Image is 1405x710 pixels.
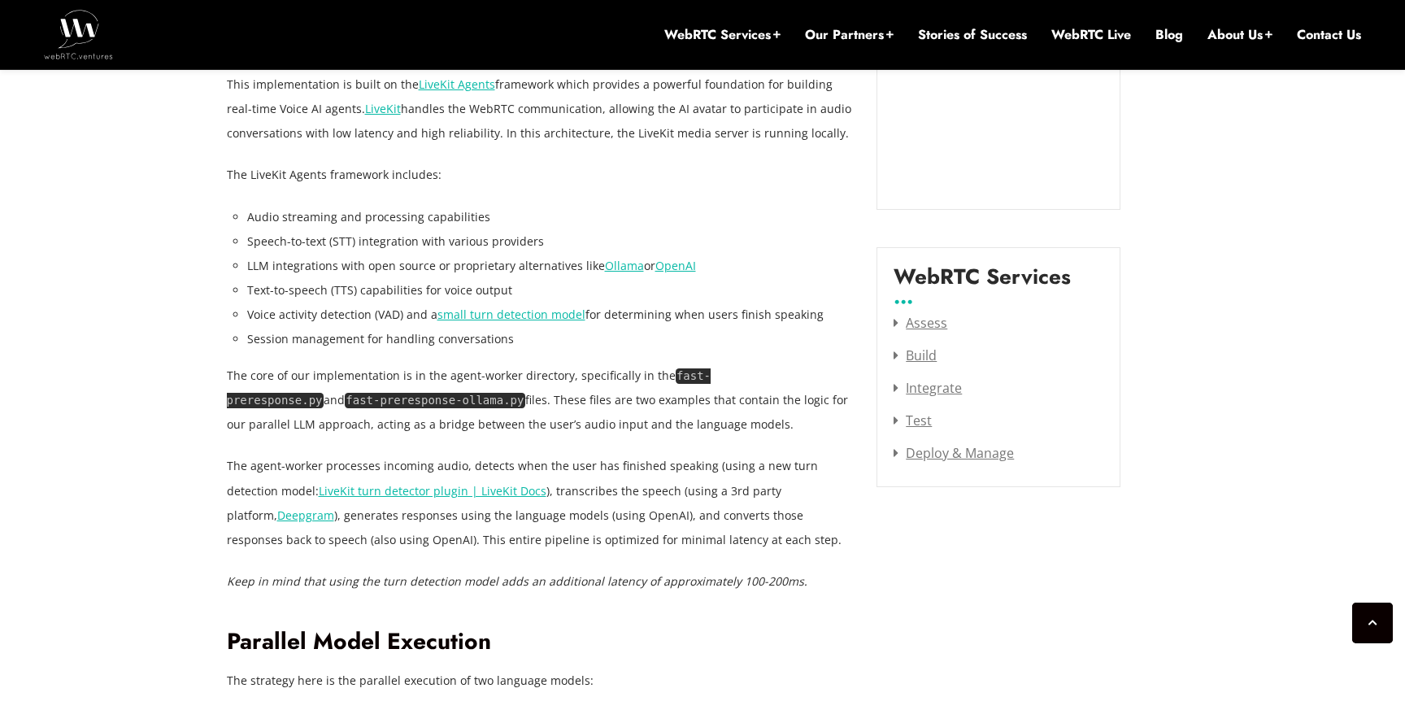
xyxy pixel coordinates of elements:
[227,454,853,551] p: The agent-worker processes incoming audio, detects when the user has finished speaking (using a n...
[247,229,853,254] li: Speech-to-text (STT) integration with various providers
[227,628,853,656] h2: Parallel Model Execution
[227,669,853,693] p: The strategy here is the parallel execution of two language models:
[227,364,853,437] p: The core of our implementation is in the agent-worker directory, specifically in the and files. T...
[227,163,853,187] p: The LiveKit Agents framework includes:
[894,264,1071,302] label: WebRTC Services
[227,368,711,408] code: fast-preresponse.py
[44,10,113,59] img: WebRTC.ventures
[664,26,781,44] a: WebRTC Services
[894,412,932,429] a: Test
[894,346,937,364] a: Build
[319,483,546,499] a: LiveKit turn detector plugin | LiveKit Docs
[894,379,962,397] a: Integrate
[1051,26,1131,44] a: WebRTC Live
[805,26,894,44] a: Our Partners
[365,101,401,116] a: LiveKit
[1207,26,1272,44] a: About Us
[1155,26,1183,44] a: Blog
[605,258,644,273] a: Ollama
[419,76,495,92] a: LiveKit Agents
[247,278,853,303] li: Text-to-speech (TTS) capabilities for voice output
[247,254,853,278] li: LLM integrations with open source or proprietary alternatives like or
[345,393,525,408] code: fast-preresponse-ollama.py
[918,26,1027,44] a: Stories of Success
[277,507,334,523] a: Deepgram
[247,205,853,229] li: Audio streaming and processing capabilities
[894,444,1014,462] a: Deploy & Manage
[227,573,807,589] em: Keep in mind that using the turn detection model adds an additional latency of approximately 100-...
[655,258,696,273] a: OpenAI
[247,303,853,327] li: Voice activity detection (VAD) and a for determining when users finish speaking
[437,307,585,322] a: small turn detection model
[894,314,947,332] a: Assess
[227,72,853,146] p: This implementation is built on the framework which provides a powerful foundation for building r...
[1297,26,1361,44] a: Contact Us
[247,327,853,351] li: Session management for handling conversations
